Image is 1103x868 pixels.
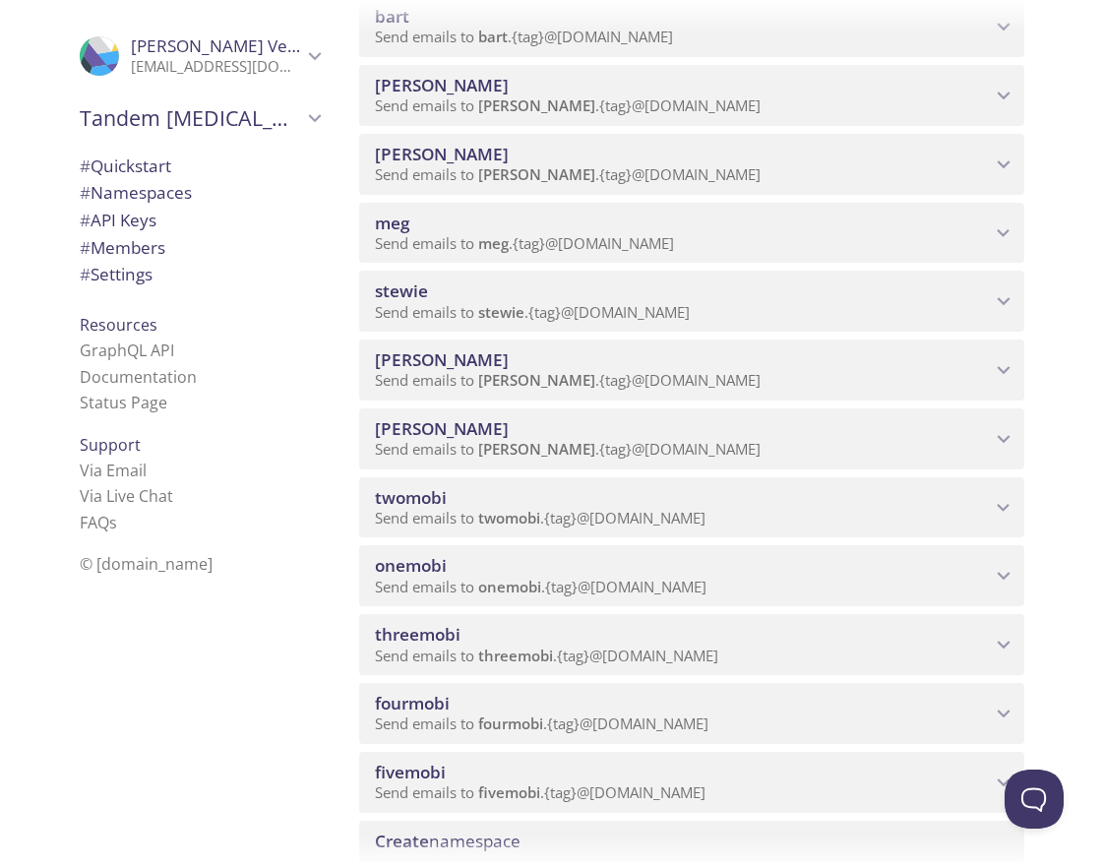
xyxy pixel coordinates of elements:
div: meg namespace [359,203,1024,264]
div: fourmobi namespace [359,683,1024,744]
div: maggie namespace [359,65,1024,126]
span: Send emails to . {tag} @[DOMAIN_NAME] [375,577,706,596]
span: meg [375,212,409,234]
a: GraphQL API [80,340,174,361]
div: Team Settings [64,261,336,288]
span: threemobi [478,646,553,665]
div: Tandem Diabetes Care Inc. [64,93,336,144]
span: Members [80,236,165,259]
span: twomobi [478,508,540,527]
span: Support [80,434,141,456]
span: Send emails to . {tag} @[DOMAIN_NAME] [375,302,690,322]
div: threemobi namespace [359,614,1024,675]
span: Send emails to . {tag} @[DOMAIN_NAME] [375,164,761,184]
span: [PERSON_NAME] [375,74,509,96]
span: Send emails to . {tag} @[DOMAIN_NAME] [375,27,673,46]
div: Members [64,234,336,262]
span: [PERSON_NAME] [478,95,595,115]
div: peter namespace [359,134,1024,195]
span: [PERSON_NAME] Velediaz [131,34,333,57]
div: Quickstart [64,153,336,180]
a: Via Live Chat [80,485,173,507]
span: Send emails to . {tag} @[DOMAIN_NAME] [375,233,674,253]
span: fourmobi [375,692,450,714]
span: Send emails to . {tag} @[DOMAIN_NAME] [375,782,705,802]
span: # [80,236,91,259]
span: Send emails to . {tag} @[DOMAIN_NAME] [375,646,718,665]
div: Namespaces [64,179,336,207]
a: Via Email [80,460,147,481]
span: stewie [478,302,524,322]
div: Create namespace [359,821,1024,862]
span: twomobi [375,486,447,509]
span: Send emails to . {tag} @[DOMAIN_NAME] [375,370,761,390]
div: twomobi namespace [359,477,1024,538]
span: [PERSON_NAME] [375,417,509,440]
span: [PERSON_NAME] [478,164,595,184]
span: Send emails to . {tag} @[DOMAIN_NAME] [375,95,761,115]
span: Tandem [MEDICAL_DATA] Care Inc. [80,104,302,132]
span: meg [478,233,509,253]
span: Settings [80,263,153,285]
div: chris namespace [359,408,1024,469]
iframe: Help Scout Beacon - Open [1005,770,1064,829]
div: stewie namespace [359,271,1024,332]
span: s [109,512,117,533]
div: Luis Velediaz [64,24,336,89]
span: threemobi [375,623,460,646]
div: fivemobi namespace [359,752,1024,813]
div: onemobi namespace [359,545,1024,606]
span: Send emails to . {tag} @[DOMAIN_NAME] [375,439,761,459]
span: # [80,209,91,231]
span: onemobi [478,577,541,596]
span: fivemobi [375,761,446,783]
span: Send emails to . {tag} @[DOMAIN_NAME] [375,508,705,527]
span: # [80,181,91,204]
span: onemobi [375,554,447,577]
span: # [80,263,91,285]
span: [PERSON_NAME] [478,370,595,390]
span: API Keys [80,209,156,231]
span: # [80,155,91,177]
span: [PERSON_NAME] [375,143,509,165]
div: lois namespace [359,340,1024,401]
a: FAQ [80,512,117,533]
span: fourmobi [478,713,543,733]
a: Documentation [80,366,197,388]
span: [PERSON_NAME] [375,348,509,371]
span: stewie [375,279,428,302]
span: [PERSON_NAME] [478,439,595,459]
span: Send emails to . {tag} @[DOMAIN_NAME] [375,713,708,733]
p: [EMAIL_ADDRESS][DOMAIN_NAME] [131,57,302,77]
span: Resources [80,314,157,336]
span: © [DOMAIN_NAME] [80,553,213,575]
span: Quickstart [80,155,171,177]
span: Namespaces [80,181,192,204]
span: bart [478,27,508,46]
span: fivemobi [478,782,540,802]
a: Status Page [80,392,167,413]
div: API Keys [64,207,336,234]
